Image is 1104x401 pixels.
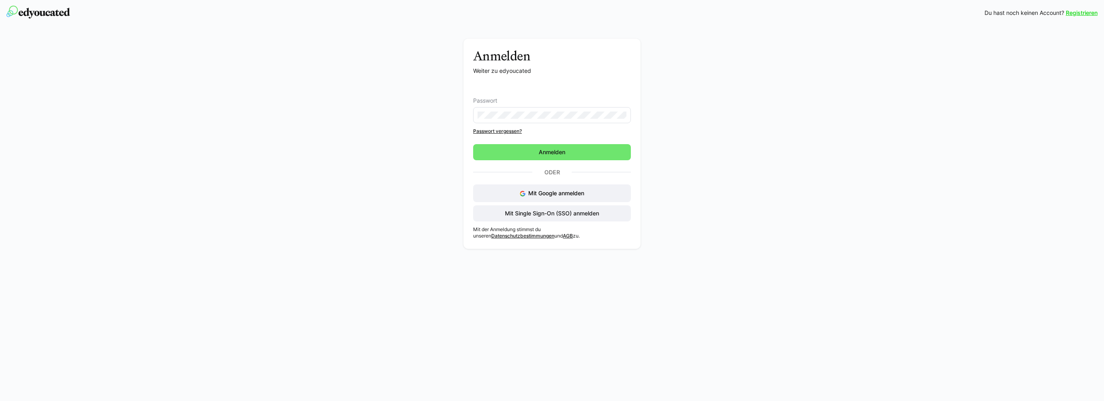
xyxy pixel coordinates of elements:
[473,205,631,221] button: Mit Single Sign-On (SSO) anmelden
[528,190,584,196] span: Mit Google anmelden
[1066,9,1098,17] a: Registrieren
[532,167,572,178] p: Oder
[473,128,631,134] a: Passwort vergessen?
[6,6,70,19] img: edyoucated
[504,209,600,217] span: Mit Single Sign-On (SSO) anmelden
[473,48,631,64] h3: Anmelden
[473,226,631,239] p: Mit der Anmeldung stimmst du unseren und zu.
[985,9,1064,17] span: Du hast noch keinen Account?
[473,97,497,104] span: Passwort
[538,148,566,156] span: Anmelden
[473,184,631,202] button: Mit Google anmelden
[563,233,573,239] a: AGB
[473,144,631,160] button: Anmelden
[491,233,554,239] a: Datenschutzbestimmungen
[473,67,631,75] p: Weiter zu edyoucated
